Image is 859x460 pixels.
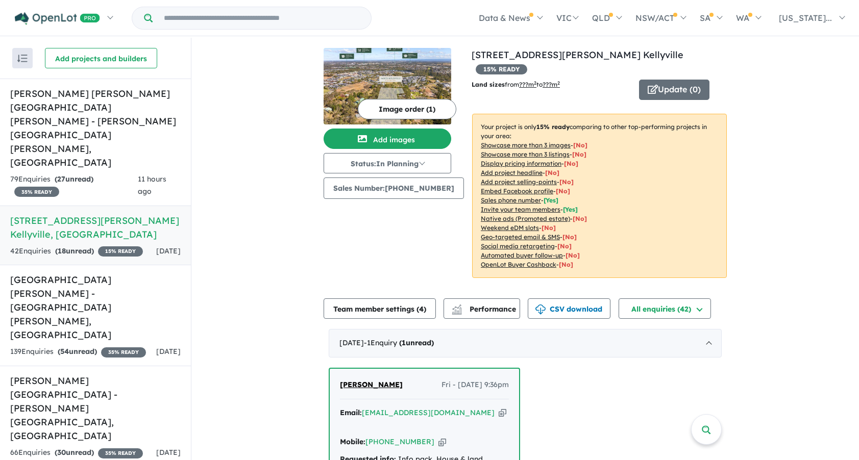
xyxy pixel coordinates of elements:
span: 1 [402,338,406,347]
div: 66 Enquir ies [10,447,143,459]
strong: ( unread) [399,338,434,347]
span: [No] [559,261,573,268]
div: 139 Enquir ies [10,346,146,358]
button: Copy [438,437,446,447]
span: [ No ] [564,160,578,167]
u: Showcase more than 3 listings [481,150,570,158]
img: 67 Stringer Road - North Kellyville [324,48,451,124]
strong: ( unread) [55,174,93,184]
span: 15 % READY [476,64,527,74]
b: 15 % ready [536,123,570,131]
u: Weekend eDM slots [481,224,539,232]
span: [US_STATE]... [779,13,832,23]
span: 4 [419,304,424,314]
u: Add project headline [481,169,543,176]
u: Sales phone number [481,196,541,204]
u: Add project selling-points [481,178,557,186]
span: [No] [542,224,556,232]
span: [No] [557,242,572,250]
strong: ( unread) [55,246,94,255]
strong: ( unread) [55,448,94,457]
a: [STREET_ADDRESS][PERSON_NAME] Kellyville [472,49,683,61]
p: Your project is only comparing to other top-performing projects in your area: - - - - - - - - - -... [472,114,727,278]
u: Display pricing information [481,160,561,167]
span: [ No ] [545,169,559,176]
button: Status:In Planning [324,153,451,173]
img: sort.svg [17,55,28,62]
div: 42 Enquir ies [10,245,143,258]
span: 54 [60,347,69,356]
button: Update (0) [639,80,709,100]
span: [ Yes ] [544,196,558,204]
u: Geo-targeted email & SMS [481,233,560,241]
span: [ No ] [573,141,587,149]
a: [EMAIL_ADDRESS][DOMAIN_NAME] [362,408,495,417]
u: Embed Facebook profile [481,187,553,195]
u: Invite your team members [481,206,560,213]
a: [PERSON_NAME] [340,379,403,391]
span: [No] [573,215,587,222]
span: [No] [562,233,577,241]
h5: [PERSON_NAME][GEOGRAPHIC_DATA] - [PERSON_NAME][GEOGRAPHIC_DATA] , [GEOGRAPHIC_DATA] [10,374,181,443]
span: [ Yes ] [563,206,578,213]
div: [DATE] [329,329,722,357]
span: 35 % READY [98,448,143,458]
span: [PERSON_NAME] [340,380,403,389]
img: bar-chart.svg [452,308,462,314]
span: 15 % READY [98,246,143,257]
button: All enquiries (42) [619,298,711,319]
button: Image order (1) [358,99,456,119]
strong: Email: [340,408,362,417]
u: ???m [543,81,560,88]
h5: [PERSON_NAME] [PERSON_NAME][GEOGRAPHIC_DATA][PERSON_NAME] - [PERSON_NAME][GEOGRAPHIC_DATA][PERSON... [10,87,181,169]
img: download icon [535,304,546,315]
button: CSV download [528,298,610,319]
span: [No] [566,251,580,259]
h5: [GEOGRAPHIC_DATA][PERSON_NAME] - [GEOGRAPHIC_DATA][PERSON_NAME] , [GEOGRAPHIC_DATA] [10,273,181,342]
button: Sales Number:[PHONE_NUMBER] [324,177,464,199]
span: 30 [57,448,66,457]
span: [DATE] [156,347,181,356]
span: [DATE] [156,246,181,255]
u: Showcase more than 3 images [481,141,571,149]
sup: 2 [557,80,560,86]
u: Automated buyer follow-up [481,251,563,259]
button: Copy [499,407,506,418]
u: Native ads (Promoted estate) [481,215,570,222]
u: ??? m [519,81,536,88]
span: [ No ] [559,178,574,186]
span: 18 [58,246,66,255]
p: from [472,80,631,90]
sup: 2 [534,80,536,86]
u: OpenLot Buyer Cashback [481,261,556,268]
span: - 1 Enquir y [364,338,434,347]
span: Fri - [DATE] 9:36pm [441,379,509,391]
span: 35 % READY [101,347,146,357]
div: 79 Enquir ies [10,173,138,198]
span: [ No ] [556,187,570,195]
button: Team member settings (4) [324,298,436,319]
img: line-chart.svg [452,304,461,310]
span: Performance [453,304,516,314]
span: to [536,81,560,88]
a: [PHONE_NUMBER] [365,437,434,446]
span: 27 [57,174,65,184]
h5: [STREET_ADDRESS][PERSON_NAME] Kellyville , [GEOGRAPHIC_DATA] [10,214,181,241]
button: Performance [444,298,520,319]
button: Add projects and builders [45,48,157,68]
u: Social media retargeting [481,242,555,250]
span: 35 % READY [14,187,59,197]
img: Openlot PRO Logo White [15,12,100,25]
button: Add images [324,129,451,149]
b: Land sizes [472,81,505,88]
span: 11 hours ago [138,174,166,196]
span: [ No ] [572,150,586,158]
input: Try estate name, suburb, builder or developer [155,7,369,29]
strong: Mobile: [340,437,365,446]
strong: ( unread) [58,347,97,356]
span: [DATE] [156,448,181,457]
